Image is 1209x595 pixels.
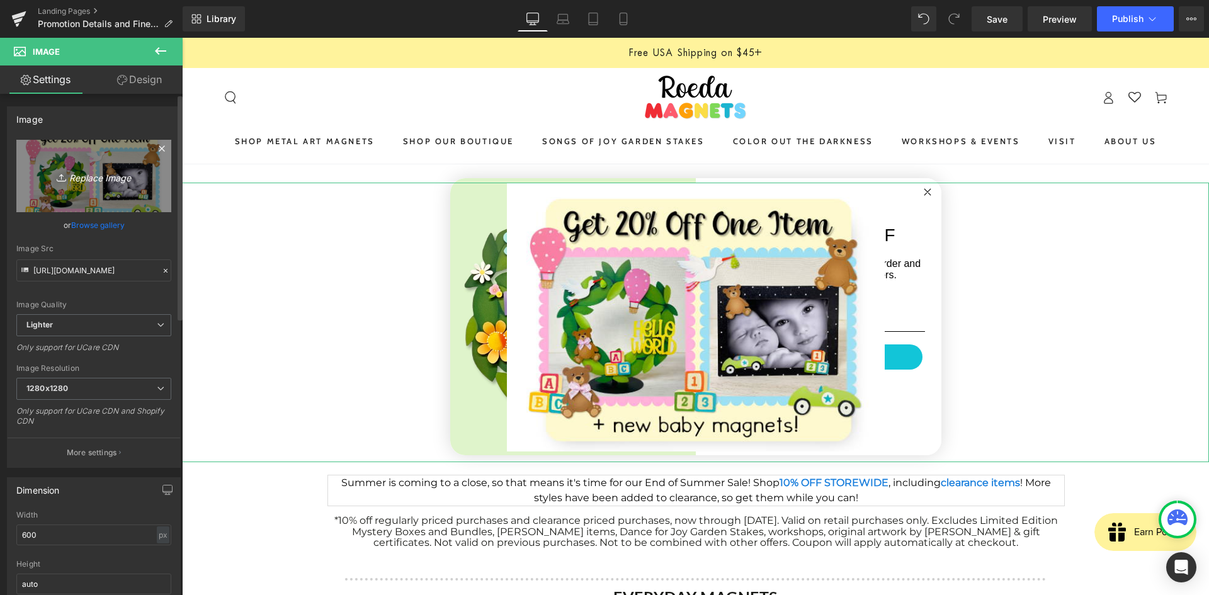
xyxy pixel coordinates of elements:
div: Image Resolution [16,364,171,373]
font: *10% off regularly priced purchases and clearance priced purchases, now through [DATE]. Valid on ... [152,477,876,510]
div: Height [16,560,171,569]
a: Preview [1028,6,1092,31]
strong: EVERYDAY MAGNETS [431,550,596,569]
a: Tablet [578,6,608,31]
iframe: Button to open loyalty program pop-up [912,475,1014,513]
div: px [157,526,169,543]
input: auto [16,524,171,545]
span: Publish [1112,14,1144,24]
div: Only support for UCare CDN and Shopify CDN [16,406,171,434]
a: Laptop [548,6,578,31]
button: Redo [941,6,967,31]
a: Design [94,65,185,94]
button: Publish [1097,6,1174,31]
p: More settings [67,447,117,458]
button: More settings [8,438,180,467]
i: Replace Image [43,168,144,184]
span: Promotion Details and Fine Print [38,19,159,29]
input: Link [16,259,171,281]
button: Undo [911,6,936,31]
b: Lighter [26,320,53,329]
div: Image Quality [16,300,171,309]
span: Save [987,13,1007,26]
strong: clearance items [759,439,838,451]
b: 1280x1280 [26,383,68,393]
div: Image Src [16,244,171,253]
span: Preview [1043,13,1077,26]
a: Mobile [608,6,639,31]
div: Open Intercom Messenger [1166,552,1196,582]
div: Dimension [16,478,60,496]
div: Width [16,511,171,519]
strong: 10% OFF STOREWIDE [598,439,707,451]
div: Only support for UCare CDN [16,343,171,361]
span: Library [207,13,236,25]
a: Landing Pages [38,6,183,16]
input: auto [16,574,171,594]
button: More [1179,6,1204,31]
a: New Library [183,6,245,31]
div: Image [16,107,43,125]
span: Image [33,47,60,57]
div: or [16,218,171,232]
a: Desktop [518,6,548,31]
a: Browse gallery [71,214,125,236]
iframe: To enrich screen reader interactions, please activate Accessibility in Grammarly extension settings [182,38,1209,595]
